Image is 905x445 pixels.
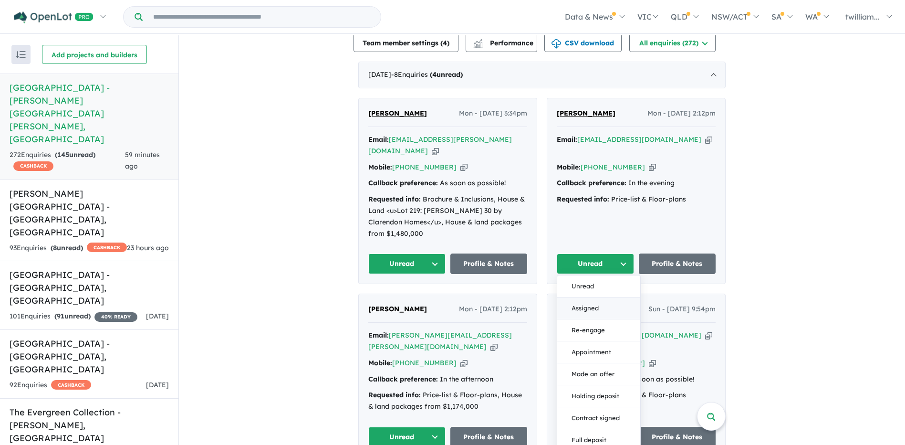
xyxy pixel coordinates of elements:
[10,406,169,445] h5: The Evergreen Collection - [PERSON_NAME] , [GEOGRAPHIC_DATA]
[557,363,640,385] button: Made an offer
[368,359,392,367] strong: Mobile:
[10,81,169,146] h5: [GEOGRAPHIC_DATA] - [PERSON_NAME][GEOGRAPHIC_DATA][PERSON_NAME] , [GEOGRAPHIC_DATA]
[391,70,463,79] span: - 8 Enquir ies
[368,194,527,239] div: Brochure & Inclusions, House & Land <u>Lot 219: [PERSON_NAME] 30 by Clarendon Homes</u>, House & ...
[10,268,169,307] h5: [GEOGRAPHIC_DATA] - [GEOGRAPHIC_DATA] , [GEOGRAPHIC_DATA]
[51,244,83,252] strong: ( unread)
[358,62,726,88] div: [DATE]
[146,312,169,320] span: [DATE]
[581,163,645,171] a: [PHONE_NUMBER]
[10,380,91,391] div: 92 Enquir ies
[557,194,716,205] div: Price-list & Floor-plans
[368,195,421,203] strong: Requested info:
[557,163,581,171] strong: Mobile:
[705,135,712,145] button: Copy
[354,33,458,52] button: Team member settings (4)
[557,297,640,319] button: Assigned
[649,162,656,172] button: Copy
[557,275,640,297] button: Unread
[125,150,160,170] span: 59 minutes ago
[551,39,561,49] img: download icon
[368,331,512,351] a: [PERSON_NAME][EMAIL_ADDRESS][PERSON_NAME][DOMAIN_NAME]
[368,179,438,187] strong: Callback preference:
[127,244,169,252] span: 23 hours ago
[557,341,640,363] button: Appointment
[368,254,446,274] button: Unread
[368,135,512,155] a: [EMAIL_ADDRESS][PERSON_NAME][DOMAIN_NAME]
[475,39,533,47] span: Performance
[368,178,527,189] div: As soon as possible!
[557,195,609,203] strong: Requested info:
[10,187,169,239] h5: [PERSON_NAME][GEOGRAPHIC_DATA] - [GEOGRAPHIC_DATA] , [GEOGRAPHIC_DATA]
[557,135,577,144] strong: Email:
[10,311,137,322] div: 101 Enquir ies
[87,243,127,252] span: CASHBACK
[368,135,389,144] strong: Email:
[51,380,91,390] span: CASHBACK
[368,390,527,413] div: Price-list & Floor-plans, House & land packages from $1,174,000
[53,244,57,252] span: 8
[146,381,169,389] span: [DATE]
[430,70,463,79] strong: ( unread)
[544,33,622,52] button: CSV download
[16,51,26,58] img: sort.svg
[145,7,379,27] input: Try estate name, suburb, builder or developer
[639,254,716,274] a: Profile & Notes
[474,39,482,44] img: line-chart.svg
[460,358,468,368] button: Copy
[557,109,615,117] span: [PERSON_NAME]
[392,359,457,367] a: [PHONE_NUMBER]
[42,45,147,64] button: Add projects and builders
[649,358,656,368] button: Copy
[648,304,716,315] span: Sun - [DATE] 9:54pm
[705,330,712,340] button: Copy
[557,179,626,187] strong: Callback preference:
[10,149,125,172] div: 272 Enquir ies
[459,108,527,119] span: Mon - [DATE] 3:34pm
[368,305,427,313] span: [PERSON_NAME]
[557,254,634,274] button: Unread
[368,163,392,171] strong: Mobile:
[557,178,716,189] div: In the evening
[845,12,880,21] span: twilliam...
[54,312,91,320] strong: ( unread)
[466,33,537,52] button: Performance
[10,243,127,254] div: 93 Enquir ies
[368,304,427,315] a: [PERSON_NAME]
[55,150,95,159] strong: ( unread)
[557,385,640,407] button: Holding deposit
[473,42,483,48] img: bar-chart.svg
[94,312,137,322] span: 40 % READY
[450,254,528,274] a: Profile & Notes
[432,70,437,79] span: 4
[368,391,421,399] strong: Requested info:
[577,135,701,144] a: [EMAIL_ADDRESS][DOMAIN_NAME]
[368,331,389,339] strong: Email:
[557,407,640,429] button: Contract signed
[57,150,69,159] span: 145
[432,146,439,156] button: Copy
[368,374,527,385] div: In the afternoon
[557,319,640,341] button: Re-engage
[368,108,427,119] a: [PERSON_NAME]
[10,337,169,376] h5: [GEOGRAPHIC_DATA] - [GEOGRAPHIC_DATA] , [GEOGRAPHIC_DATA]
[57,312,64,320] span: 91
[13,161,53,171] span: CASHBACK
[557,108,615,119] a: [PERSON_NAME]
[629,33,716,52] button: All enquiries (272)
[647,108,716,119] span: Mon - [DATE] 2:12pm
[14,11,94,23] img: Openlot PRO Logo White
[368,109,427,117] span: [PERSON_NAME]
[392,163,457,171] a: [PHONE_NUMBER]
[443,39,447,47] span: 4
[368,375,438,383] strong: Callback preference:
[459,304,527,315] span: Mon - [DATE] 2:12pm
[490,342,498,352] button: Copy
[460,162,468,172] button: Copy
